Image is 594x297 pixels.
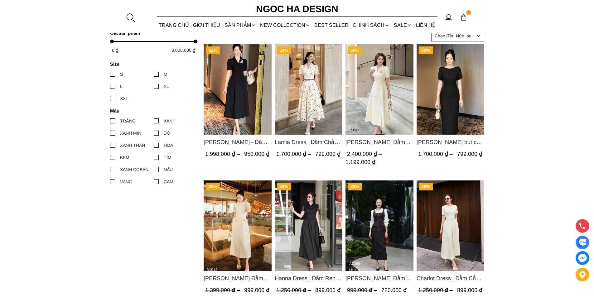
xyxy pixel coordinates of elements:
a: Product image - Alice Dress_Đầm bút chì ,tay nụ hồng ,bồng đầu tay màu đen D727 [416,44,484,135]
a: Ngoc Ha Design [250,2,344,17]
div: XL [164,83,169,90]
div: XANH [164,117,176,124]
a: Link to Alice Dress_Đầm bút chì ,tay nụ hồng ,bồng đầu tay màu đen D727 [416,138,484,146]
div: XANH COBAN [120,166,148,173]
h4: Giá sản phẩm [110,30,193,36]
img: Lamia Dress_ Đầm Chấm Bi Cổ Vest Màu Kem D1003 [274,44,342,135]
div: SẢN PHẨM [222,17,258,33]
div: HOA [164,142,173,149]
span: 1.700.000 ₫ [276,151,312,157]
a: NEW COLLECTION [258,17,312,33]
span: 0 [466,10,471,15]
div: XANH THAN [120,142,145,149]
span: [PERSON_NAME] bút chì ,tay nụ hồng ,bồng đầu tay màu đen D727 [416,138,484,146]
h4: Màu [110,108,193,113]
div: XXL [120,95,128,102]
span: 899.000 ₫ [457,287,482,293]
div: CAM [164,178,173,185]
div: VÀNG [120,178,132,185]
a: Product image - Lamia Dress_ Đầm Chấm Bi Cổ Vest Màu Kem D1003 [274,44,342,135]
img: Display image [578,239,586,247]
a: Link to Catherine Dress_ Đầm Ren Đính Hoa Túi Màu Kem D1012 [204,274,272,283]
span: 1.250.000 ₫ [418,287,454,293]
a: messenger [576,251,589,265]
a: Link to Hanna Dress_ Đầm Ren Mix Vải Thô Màu Đen D1011 [274,274,342,283]
h4: Size [110,61,193,67]
div: Chính sách [351,17,392,33]
a: Link to Irene Dress - Đầm Vest Dáng Xòe Kèm Đai D713 [204,138,272,146]
a: BEST SELLER [312,17,351,33]
div: TRẮNG [120,117,136,124]
div: XANH MIN [120,130,141,137]
a: GIỚI THIỆU [191,17,222,33]
span: [PERSON_NAME] Đầm Kẻ Sọc Sát Nách Khóa Đồng D1010 [345,274,413,283]
a: Product image - Irene Dress - Đầm Vest Dáng Xòe Kèm Đai D713 [204,44,272,135]
span: 2.400.000 ₫ [347,151,383,157]
img: Hanna Dress_ Đầm Ren Mix Vải Thô Màu Đen D1011 [274,180,342,271]
a: Link to Lamia Dress_ Đầm Chấm Bi Cổ Vest Màu Kem D1003 [274,138,342,146]
a: Display image [576,236,589,249]
a: Product image - Hanna Dress_ Đầm Ren Mix Vải Thô Màu Đen D1011 [274,180,342,271]
img: Irene Dress - Đầm Vest Dáng Xòe Kèm Đai D713 [204,44,272,135]
span: 0 ₫ [112,48,118,53]
span: 799.000 ₫ [315,151,340,157]
span: Lamia Dress_ Đầm Chấm Bi Cổ Vest Màu Kem D1003 [274,138,342,146]
div: ĐỎ [164,130,170,137]
img: Charlot Dress_ Đầm Cổ Tròn Xếp Ly Giữa Kèm Đai Màu Kem D1009 [416,180,484,271]
div: M [164,71,167,78]
a: Link to Mary Dress_ Đầm Kẻ Sọc Sát Nách Khóa Đồng D1010 [345,274,413,283]
span: 1.998.000 ₫ [205,151,241,157]
div: NÂU [164,166,173,173]
div: TÍM [164,154,171,161]
a: Product image - Louisa Dress_ Đầm Cổ Vest Cài Hoa Tùng May Gân Nổi Kèm Đai Màu Bee D952 [345,44,413,135]
span: 999.000 ₫ [347,287,379,293]
span: Charlot Dress_ Đầm Cổ Tròn Xếp Ly Giữa Kèm Đai Màu Kem D1009 [416,274,484,283]
a: Product image - Mary Dress_ Đầm Kẻ Sọc Sát Nách Khóa Đồng D1010 [345,180,413,271]
a: Link to Louisa Dress_ Đầm Cổ Vest Cài Hoa Tùng May Gân Nổi Kèm Đai Màu Bee D952 [345,138,413,146]
span: 3.000.000 ₫ [171,48,196,53]
span: 899.000 ₫ [315,287,340,293]
img: Catherine Dress_ Đầm Ren Đính Hoa Túi Màu Kem D1012 [204,180,272,271]
img: Louisa Dress_ Đầm Cổ Vest Cài Hoa Tùng May Gân Nổi Kèm Đai Màu Bee D952 [345,44,413,135]
span: 999.000 ₫ [244,287,269,293]
a: LIÊN HỆ [414,17,437,33]
img: Alice Dress_Đầm bút chì ,tay nụ hồng ,bồng đầu tay màu đen D727 [416,44,484,135]
a: SALE [392,17,414,33]
a: Product image - Catherine Dress_ Đầm Ren Đính Hoa Túi Màu Kem D1012 [204,180,272,271]
img: img-CART-ICON-ksit0nf1 [460,14,467,21]
span: [PERSON_NAME] Đầm Ren Đính Hoa Túi Màu Kem D1012 [204,274,272,283]
div: S [120,71,123,78]
span: 1.700.000 ₫ [418,151,454,157]
span: 1.199.000 ₫ [345,159,375,165]
a: Link to Charlot Dress_ Đầm Cổ Tròn Xếp Ly Giữa Kèm Đai Màu Kem D1009 [416,274,484,283]
a: TRANG CHỦ [157,17,191,33]
div: KEM [120,154,129,161]
span: 1.399.000 ₫ [205,287,241,293]
span: 1.250.000 ₫ [276,287,312,293]
span: [PERSON_NAME] Đầm Cổ Vest Cài Hoa Tùng May Gân Nổi Kèm Đai Màu Bee D952 [345,138,413,146]
span: 799.000 ₫ [457,151,482,157]
span: 950.000 ₫ [244,151,269,157]
span: 720.000 ₫ [381,287,407,293]
div: L [120,83,123,90]
span: Hanna Dress_ Đầm Ren Mix Vải Thô Màu Đen D1011 [274,274,342,283]
img: Mary Dress_ Đầm Kẻ Sọc Sát Nách Khóa Đồng D1010 [345,180,413,271]
a: Product image - Charlot Dress_ Đầm Cổ Tròn Xếp Ly Giữa Kèm Đai Màu Kem D1009 [416,180,484,271]
span: [PERSON_NAME] - Đầm Vest Dáng Xòe Kèm Đai D713 [204,138,272,146]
